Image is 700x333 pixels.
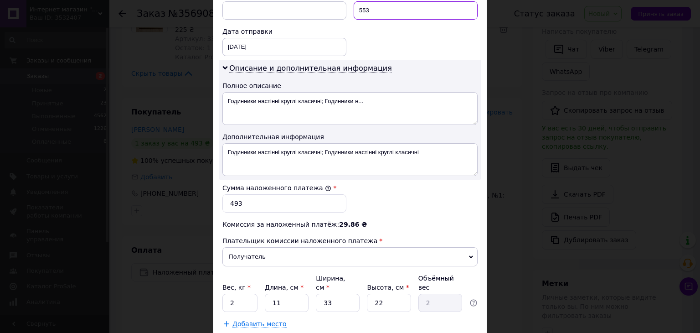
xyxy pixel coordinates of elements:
div: Полное описание [222,81,478,90]
span: Описание и дополнительная информация [229,64,392,73]
label: Высота, см [367,284,409,291]
div: Объёмный вес [418,274,462,292]
textarea: Годинники настінні круглі класичні; Годинники н... [222,92,478,125]
div: Комиссия за наложенный платёж: [222,220,478,229]
label: Длина, см [265,284,304,291]
span: Плательщик комиссии наложенного платежа [222,237,377,245]
span: Добавить место [232,320,287,328]
span: 29.86 ₴ [339,221,367,228]
label: Сумма наложенного платежа [222,184,331,192]
span: Получатель [222,247,478,266]
label: Вес, кг [222,284,251,291]
div: Дата отправки [222,27,346,36]
label: Ширина, см [316,275,345,291]
div: Дополнительная информация [222,132,478,141]
textarea: Годинники настінні круглі класичні; Годинники настінні круглі класичні [222,143,478,176]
